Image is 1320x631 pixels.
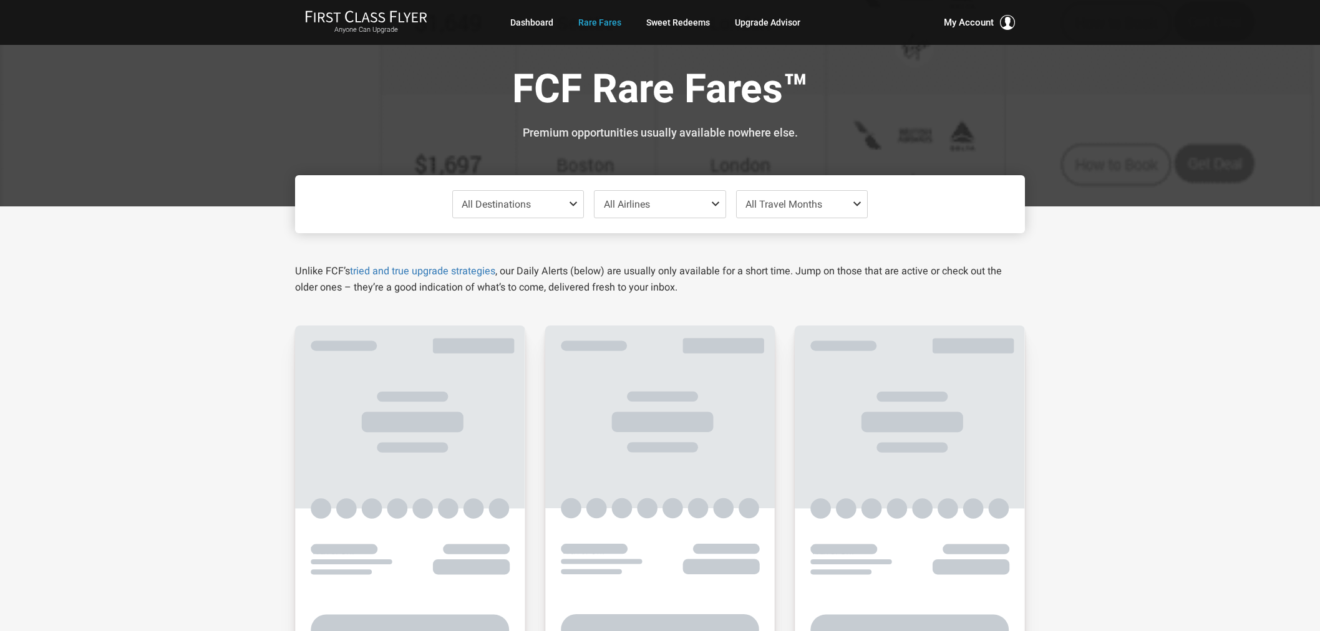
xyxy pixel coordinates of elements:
[510,11,553,34] a: Dashboard
[745,198,822,210] span: All Travel Months
[944,15,994,30] span: My Account
[295,263,1025,296] p: Unlike FCF’s , our Daily Alerts (below) are usually only available for a short time. Jump on thos...
[462,198,531,210] span: All Destinations
[604,198,650,210] span: All Airlines
[305,10,427,23] img: First Class Flyer
[646,11,710,34] a: Sweet Redeems
[304,67,1016,115] h1: FCF Rare Fares™
[350,265,495,277] a: tried and true upgrade strategies
[305,10,427,35] a: First Class FlyerAnyone Can Upgrade
[304,127,1016,139] h3: Premium opportunities usually available nowhere else.
[305,26,427,34] small: Anyone Can Upgrade
[944,15,1015,30] button: My Account
[735,11,800,34] a: Upgrade Advisor
[578,11,621,34] a: Rare Fares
